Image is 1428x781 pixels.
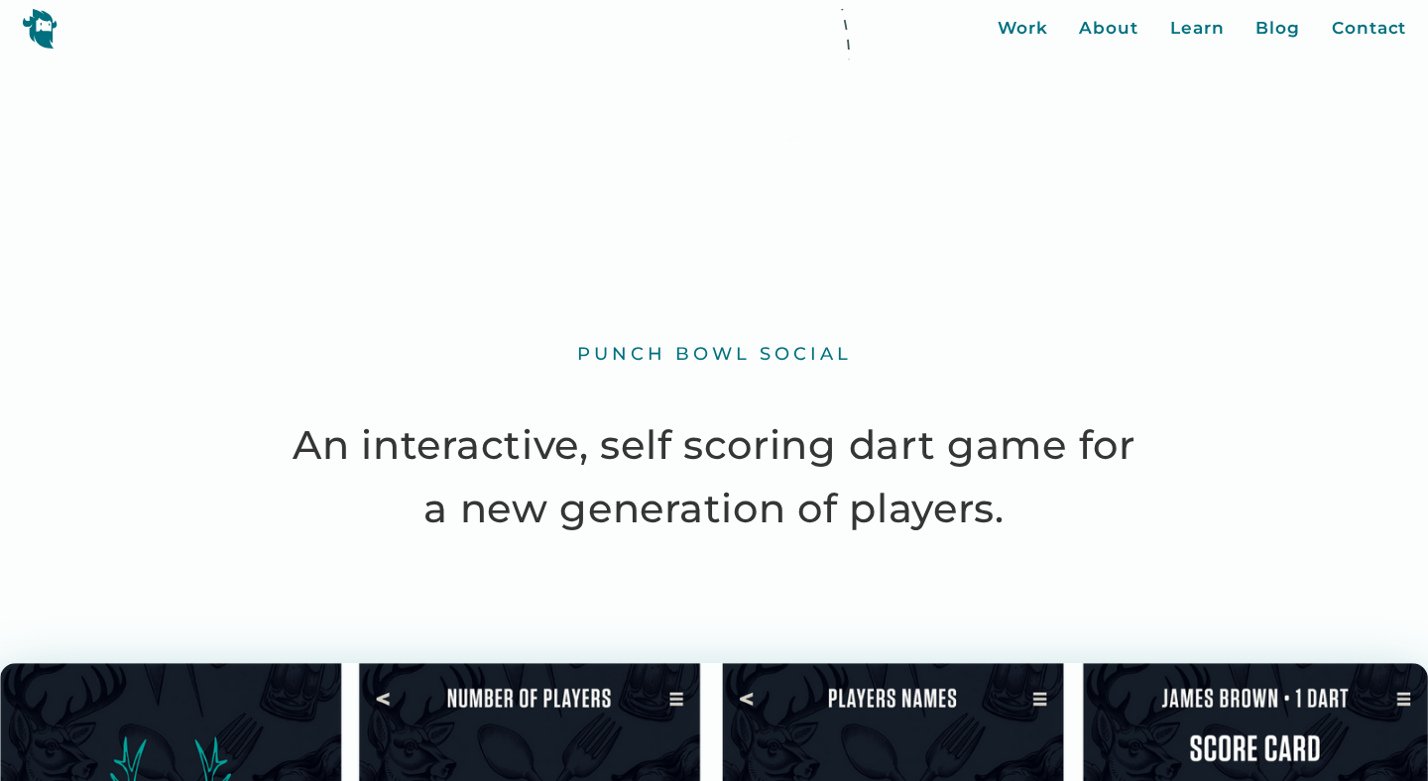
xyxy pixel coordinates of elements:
h1: An interactive, self scoring dart game for a new generation of players. [286,413,1142,540]
a: Contact [1332,16,1406,42]
a: About [1079,16,1138,42]
div: Punch Bowl Social [577,343,852,366]
a: Blog [1255,16,1300,42]
a: Learn [1170,16,1225,42]
a: Work [998,16,1048,42]
img: yeti logo icon [22,8,58,49]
